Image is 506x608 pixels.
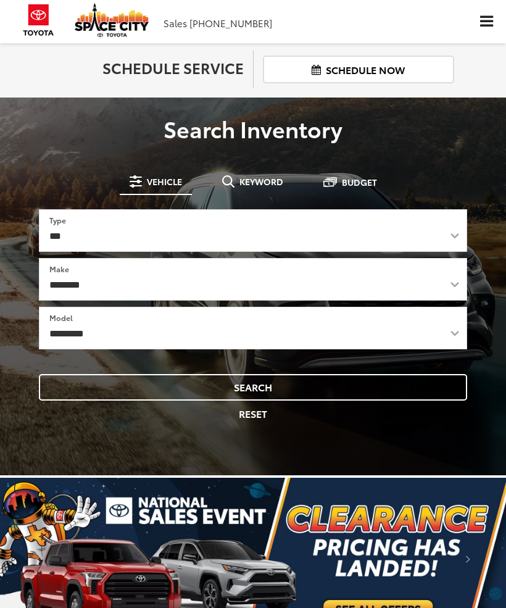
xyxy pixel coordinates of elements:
button: Search [39,374,467,401]
img: Space City Toyota [75,3,149,37]
label: Type [49,215,66,225]
label: Model [49,312,73,323]
h3: Search Inventory [9,116,497,141]
label: Make [49,264,69,274]
span: Budget [342,178,377,186]
span: Vehicle [147,177,182,186]
a: Schedule Now [263,56,454,83]
span: [PHONE_NUMBER] [189,16,272,30]
button: Reset [39,401,467,427]
span: Keyword [239,177,283,186]
h2: Schedule Service [52,59,244,75]
span: Sales [164,16,187,30]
